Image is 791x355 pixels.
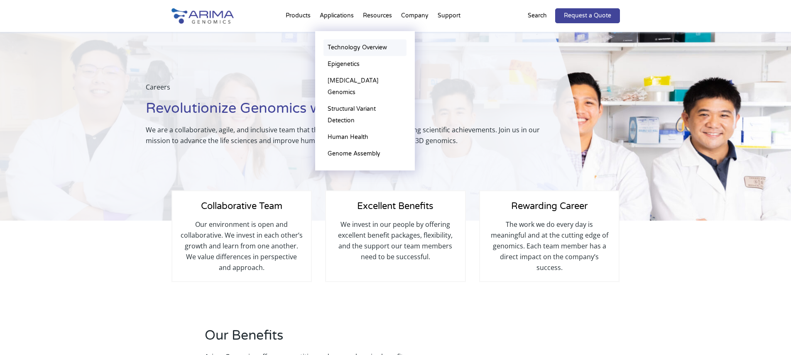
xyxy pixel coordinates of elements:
[205,326,502,351] h2: Our Benefits
[146,124,562,146] p: We are a collaborative, agile, and inclusive team that thrives on learning and celebrating scient...
[323,56,407,73] a: Epigenetics
[323,129,407,146] a: Human Health
[323,146,407,162] a: Genome Assembly
[146,82,562,99] p: Careers
[334,219,456,262] p: We invest in our people by offering excellent benefit packages, flexibility, and the support our ...
[181,219,303,273] p: Our environment is open and collaborative. We invest in each other’s growth and learn from one an...
[201,201,282,212] span: Collaborative Team
[511,201,588,212] span: Rewarding Career
[488,219,610,273] p: The work we do every day is meaningful and at the cutting edge of genomics. Each team member has ...
[528,10,547,21] p: Search
[171,8,234,24] img: Arima-Genomics-logo
[323,39,407,56] a: Technology Overview
[323,101,407,129] a: Structural Variant Detection
[357,201,433,212] span: Excellent Benefits
[555,8,620,23] a: Request a Quote
[146,99,562,124] h1: Revolutionize Genomics with Us
[323,73,407,101] a: [MEDICAL_DATA] Genomics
